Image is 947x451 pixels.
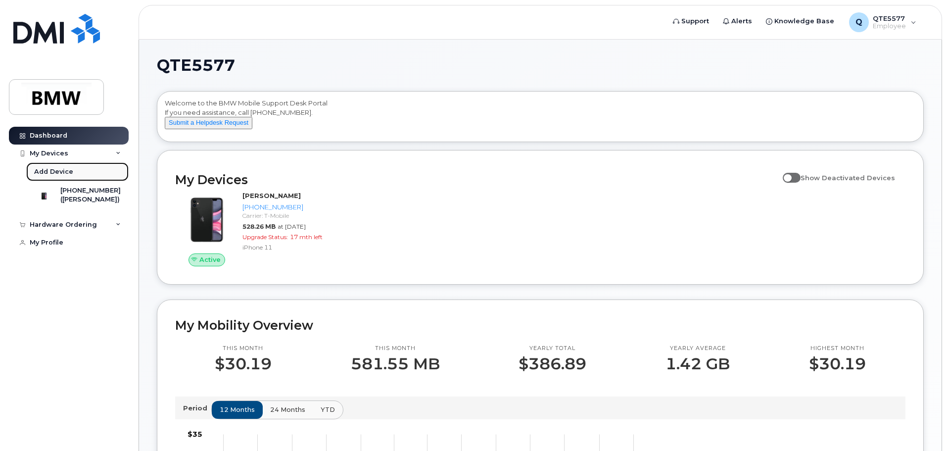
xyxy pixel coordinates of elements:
span: at [DATE] [278,223,306,230]
p: $30.19 [809,355,866,373]
p: Yearly total [519,345,586,352]
span: QTE5577 [157,58,235,73]
p: Period [183,403,211,413]
span: YTD [321,405,335,414]
h2: My Devices [175,172,778,187]
img: iPhone_11.jpg [183,196,231,244]
a: Active[PERSON_NAME][PHONE_NUMBER]Carrier: T-Mobile528.26 MBat [DATE]Upgrade Status:17 mth leftiPh... [175,191,349,266]
p: This month [351,345,440,352]
strong: [PERSON_NAME] [242,192,301,200]
span: Upgrade Status: [242,233,288,241]
p: Highest month [809,345,866,352]
p: This month [215,345,272,352]
a: Submit a Helpdesk Request [165,118,252,126]
p: 581.55 MB [351,355,440,373]
div: Welcome to the BMW Mobile Support Desk Portal If you need assistance, call [PHONE_NUMBER]. [165,99,916,138]
h2: My Mobility Overview [175,318,905,333]
p: Yearly average [665,345,730,352]
p: 1.42 GB [665,355,730,373]
button: Submit a Helpdesk Request [165,117,252,129]
span: 17 mth left [290,233,323,241]
p: $30.19 [215,355,272,373]
p: $386.89 [519,355,586,373]
input: Show Deactivated Devices [783,168,791,176]
span: Show Deactivated Devices [801,174,895,182]
tspan: $35 [188,430,202,439]
span: Active [199,255,221,264]
span: 528.26 MB [242,223,276,230]
div: Carrier: T-Mobile [242,211,345,220]
iframe: Messenger Launcher [904,408,940,444]
span: 24 months [270,405,305,414]
div: [PHONE_NUMBER] [242,202,345,212]
div: iPhone 11 [242,243,345,251]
